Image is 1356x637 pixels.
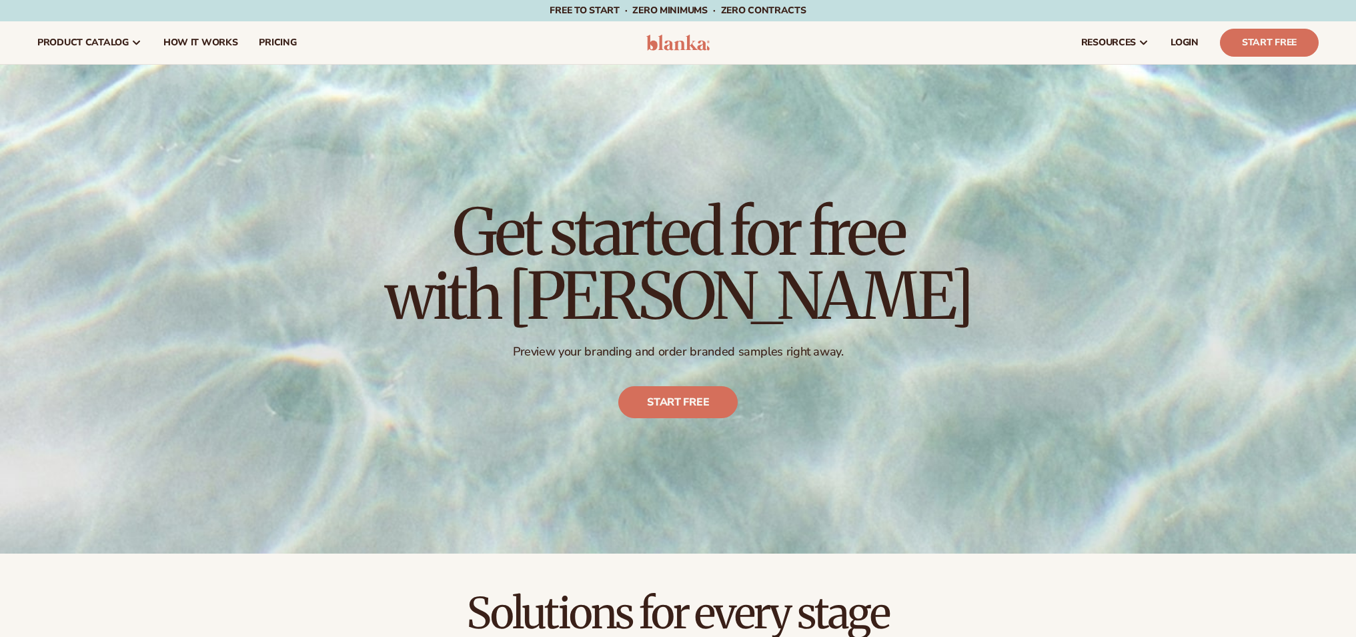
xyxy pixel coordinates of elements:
span: How It Works [163,37,238,48]
span: Free to start · ZERO minimums · ZERO contracts [550,4,806,17]
a: LOGIN [1160,21,1209,64]
h1: Get started for free with [PERSON_NAME] [385,200,972,328]
p: Preview your branding and order branded samples right away. [385,344,972,360]
a: How It Works [153,21,249,64]
span: resources [1081,37,1136,48]
a: pricing [248,21,307,64]
span: LOGIN [1171,37,1199,48]
a: Start free [618,386,738,418]
span: product catalog [37,37,129,48]
a: product catalog [27,21,153,64]
img: logo [646,35,710,51]
span: pricing [259,37,296,48]
a: resources [1071,21,1160,64]
h2: Solutions for every stage [37,591,1319,636]
a: Start Free [1220,29,1319,57]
